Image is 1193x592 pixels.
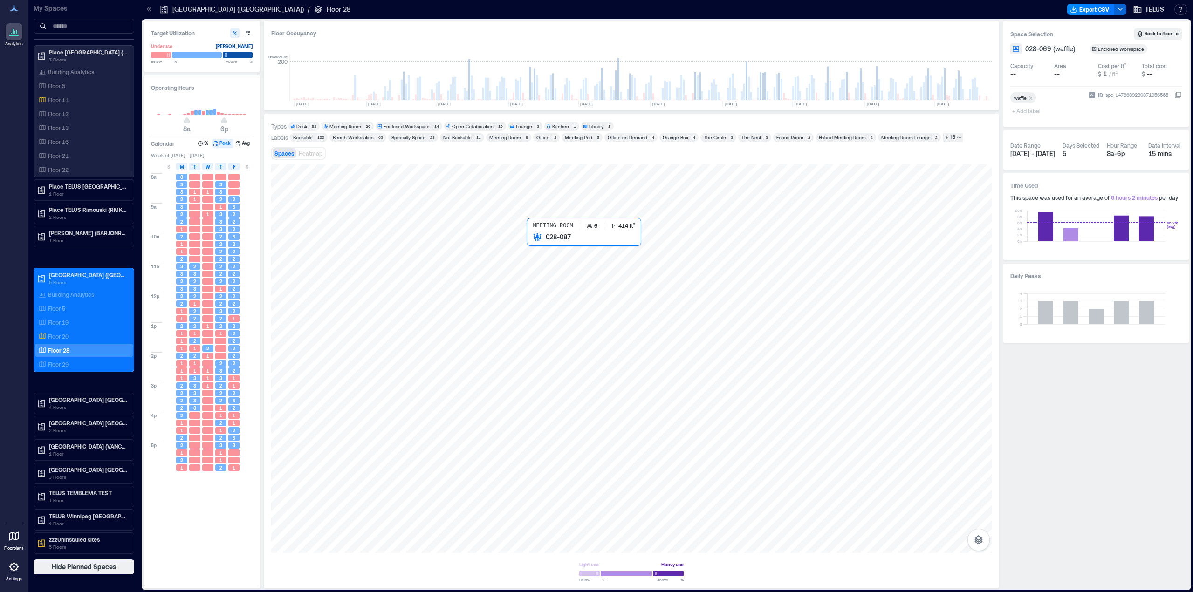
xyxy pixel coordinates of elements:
div: Hybrid Meeting Room [819,134,866,141]
span: 2 [219,233,222,240]
div: Types [271,122,287,130]
span: 2 [233,226,235,232]
div: Labels [271,134,288,141]
span: 1 [193,189,196,195]
span: 2p [151,353,157,359]
p: Place TELUS [GEOGRAPHIC_DATA] (QUBCPQXG) [49,183,127,190]
span: 1 [180,345,183,352]
span: 1 [193,330,196,337]
div: [PERSON_NAME] [216,41,253,51]
button: Avg [234,139,253,148]
span: 1 [233,315,235,322]
span: 2 [193,278,196,285]
h3: Calendar [151,139,175,148]
span: 2 [233,345,235,352]
span: 3 [193,382,196,389]
button: Heatmap [297,148,324,158]
button: Back to floor [1134,28,1182,40]
button: -- [1010,69,1050,79]
text: [DATE] [937,102,949,106]
div: 8 [524,135,529,140]
span: 1 [219,330,222,337]
p: Floor 28 [48,347,69,354]
button: Enclosed Workspace [1090,44,1159,54]
span: 1 [193,196,196,203]
p: Floor 19 [48,319,69,326]
span: 2 [180,218,183,225]
span: 2 [233,211,235,218]
span: 2 [193,323,196,329]
span: 2 [193,353,196,359]
div: 63 [310,123,318,129]
p: Floor 11 [48,96,69,103]
span: 2 [233,367,235,374]
span: 2 [233,390,235,396]
span: 2 [180,390,183,396]
p: Floor 13 [48,124,69,131]
text: [DATE] [867,102,879,106]
div: Bench Workstation [333,134,374,141]
span: 1 [206,375,209,381]
div: Meeting Room Lounge [881,134,931,141]
span: 3 [219,308,222,314]
span: / ft² [1109,71,1118,77]
div: 13 [949,133,957,142]
span: 1 [180,315,183,322]
p: Building Analytics [48,291,94,298]
span: -- [1147,70,1152,78]
text: [DATE] [296,102,309,106]
span: 3 [219,226,222,232]
span: 1 [180,375,183,381]
span: 2 [219,271,222,277]
span: 2 [219,256,222,262]
button: 13 [943,133,963,142]
span: 1 [1103,70,1107,78]
span: 2 [219,196,222,203]
span: ID [1098,90,1103,100]
span: 3 [180,181,183,188]
button: % [197,139,211,148]
div: Focus Room [776,134,803,141]
h3: Daily Peaks [1010,271,1182,280]
span: 1 [219,286,222,292]
span: 3 [193,271,196,277]
span: 10a [151,233,159,240]
span: $ [1142,71,1145,77]
span: 1 [193,300,196,307]
div: 5 [1063,149,1099,158]
div: 1 [606,123,612,129]
div: 10 [496,123,504,129]
button: Peak [212,139,233,148]
span: 2 [233,271,235,277]
div: Meeting Pod [565,134,592,141]
div: 20 [364,123,372,129]
span: W [206,163,210,170]
span: 6 hours 2 minutes [1111,194,1158,201]
span: 1 [233,382,235,389]
span: 2 [206,345,209,352]
p: Floor 16 [48,138,69,145]
span: 2 [219,248,222,255]
a: Settings [3,556,25,585]
span: 3 [180,286,183,292]
div: 2 [869,135,874,140]
button: Export CSV [1067,4,1115,15]
text: [DATE] [652,102,665,106]
div: Data Interval [1148,142,1181,149]
button: Spaces [273,148,296,158]
span: 2 [233,241,235,247]
h3: Target Utilization [151,28,253,38]
div: 3 [764,135,769,140]
div: 63 [377,135,384,140]
tspan: 0h [1017,239,1022,244]
span: 1 [180,338,183,344]
div: 2 [933,135,939,140]
span: 2 [233,196,235,203]
span: 11a [151,263,159,270]
span: 12p [151,293,159,299]
span: 1 [180,360,183,367]
span: Week of [DATE] - [DATE] [151,152,253,158]
span: 3 [193,286,196,292]
span: 3 [233,233,235,240]
span: 1 [180,241,183,247]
